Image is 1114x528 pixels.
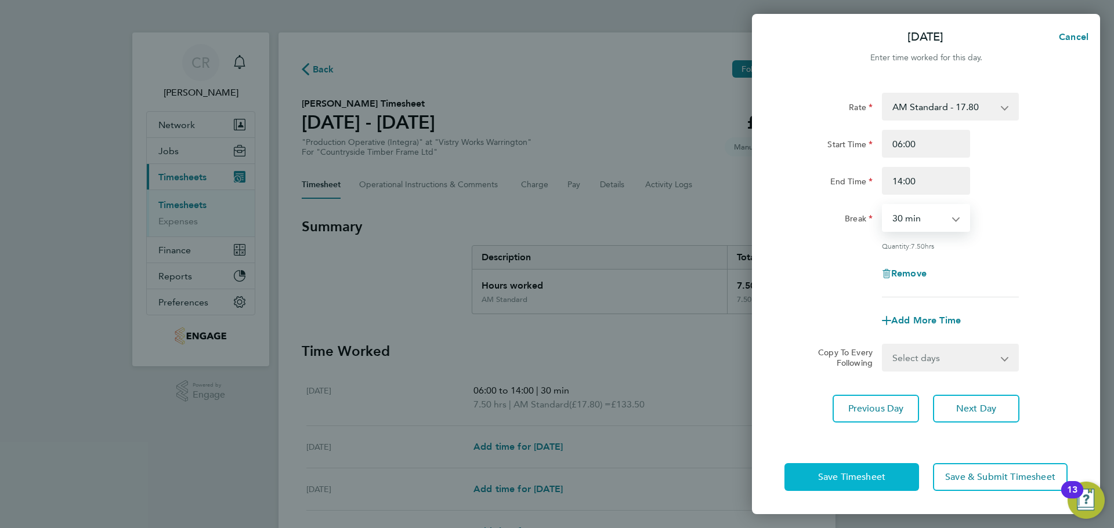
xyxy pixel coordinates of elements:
input: E.g. 18:00 [882,167,970,195]
button: Open Resource Center, 13 new notifications [1068,482,1105,519]
label: Rate [849,102,873,116]
input: E.g. 08:00 [882,130,970,158]
span: 7.50 [911,241,925,250]
button: Next Day [933,395,1019,423]
label: End Time [830,176,873,190]
label: Break [845,213,873,227]
button: Add More Time [882,316,961,325]
button: Previous Day [833,395,919,423]
label: Copy To Every Following [809,347,873,368]
span: Save & Submit Timesheet [945,471,1055,483]
button: Remove [882,269,927,278]
span: Save Timesheet [818,471,885,483]
span: Add More Time [891,315,961,326]
button: Cancel [1040,26,1100,49]
span: Next Day [956,403,996,414]
div: Enter time worked for this day. [752,51,1100,65]
button: Save Timesheet [784,463,919,491]
span: Remove [891,268,927,279]
div: Quantity: hrs [882,241,1019,250]
span: Cancel [1055,31,1088,42]
button: Save & Submit Timesheet [933,463,1068,491]
p: [DATE] [907,29,943,45]
div: 13 [1067,490,1077,505]
label: Start Time [827,139,873,153]
span: Previous Day [848,403,904,414]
